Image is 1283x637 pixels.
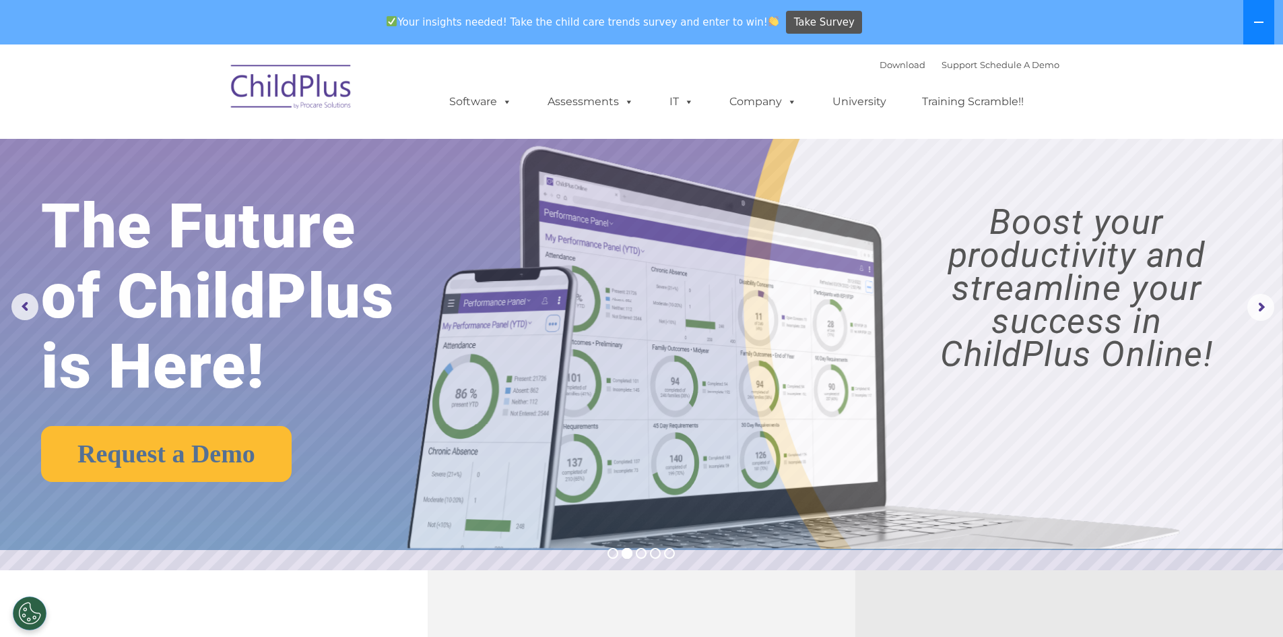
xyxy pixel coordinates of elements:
a: Request a Demo [41,426,292,482]
a: Company [716,88,810,115]
button: Cookies Settings [13,597,46,630]
a: IT [656,88,707,115]
a: Download [880,59,925,70]
rs-layer: The Future of ChildPlus is Here! [41,191,451,402]
a: Support [942,59,977,70]
span: Your insights needed! Take the child care trends survey and enter to win! [381,9,785,35]
a: Take Survey [786,11,862,34]
img: ChildPlus by Procare Solutions [224,55,359,123]
img: ✅ [387,16,397,26]
rs-layer: Boost your productivity and streamline your success in ChildPlus Online! [886,206,1267,371]
span: Last name [187,89,228,99]
font: | [880,59,1059,70]
span: Take Survey [794,11,855,34]
a: Training Scramble!! [909,88,1037,115]
a: University [819,88,900,115]
a: Assessments [534,88,647,115]
a: Schedule A Demo [980,59,1059,70]
a: Software [436,88,525,115]
img: 👏 [768,16,779,26]
span: Phone number [187,144,244,154]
